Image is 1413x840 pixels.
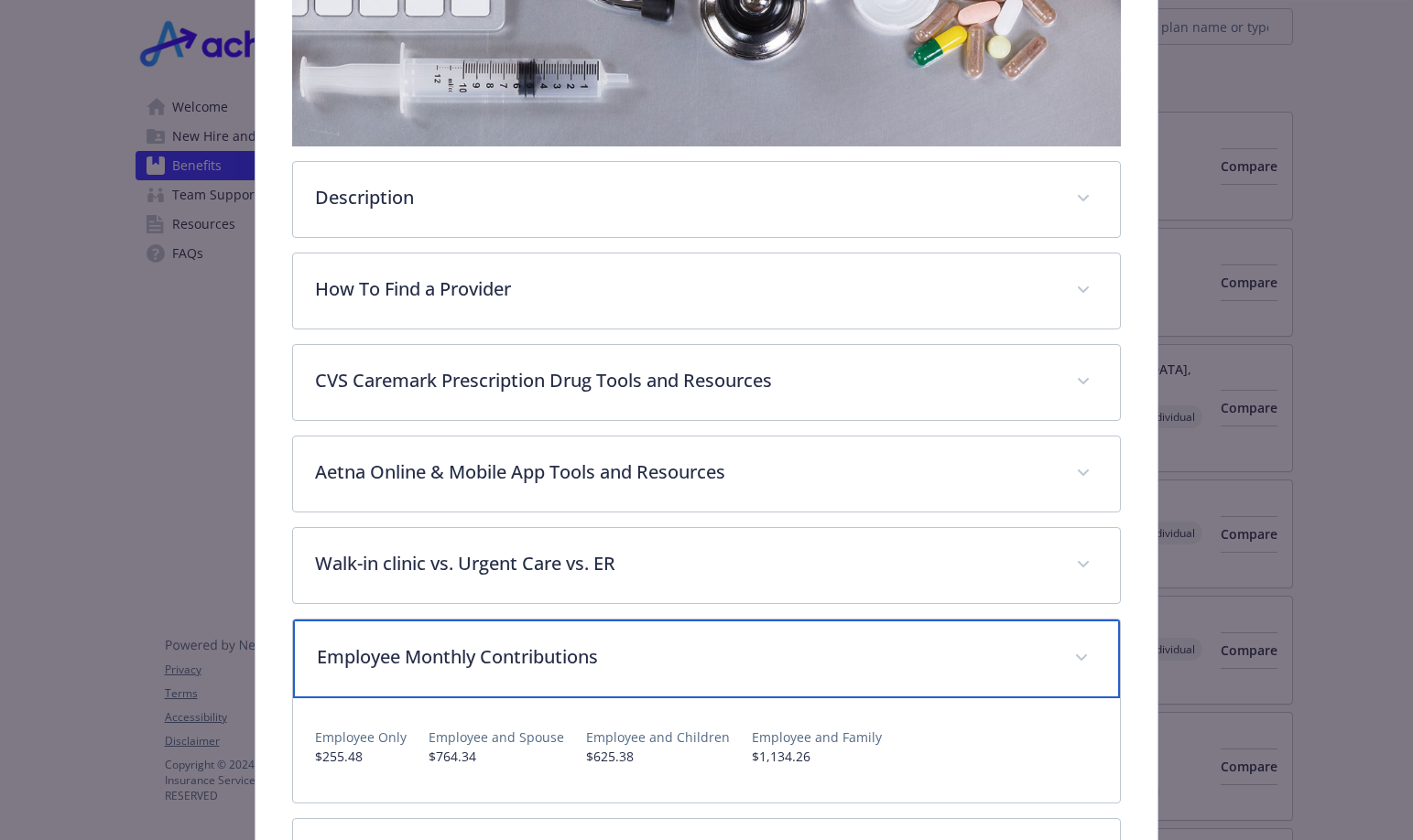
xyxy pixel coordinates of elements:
p: How To Find a Provider [315,275,1055,303]
p: Employee and Spouse [429,727,564,747]
p: Description [315,184,1055,211]
div: Employee Monthly Contributions [293,698,1121,802]
p: Employee and Children [586,727,730,747]
p: Employee Only [315,727,407,747]
p: Walk-in clinic vs. Urgent Care vs. ER [315,550,1055,577]
p: Aetna Online & Mobile App Tools and Resources [315,458,1055,486]
div: CVS Caremark Prescription Drug Tools and Resources [293,345,1121,420]
p: $1,134.26 [752,747,882,766]
p: Employee Monthly Contributions [317,643,1053,671]
div: Aetna Online & Mobile App Tools and Resources [293,436,1121,512]
p: $625.38 [586,747,730,766]
div: How To Find a Provider [293,253,1121,328]
p: $255.48 [315,747,407,766]
p: Employee and Family [752,727,882,747]
p: CVS Caremark Prescription Drug Tools and Resources [315,367,1055,394]
p: $764.34 [429,747,564,766]
div: Employee Monthly Contributions [293,619,1121,698]
div: Description [293,162,1121,237]
div: Walk-in clinic vs. Urgent Care vs. ER [293,528,1121,603]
